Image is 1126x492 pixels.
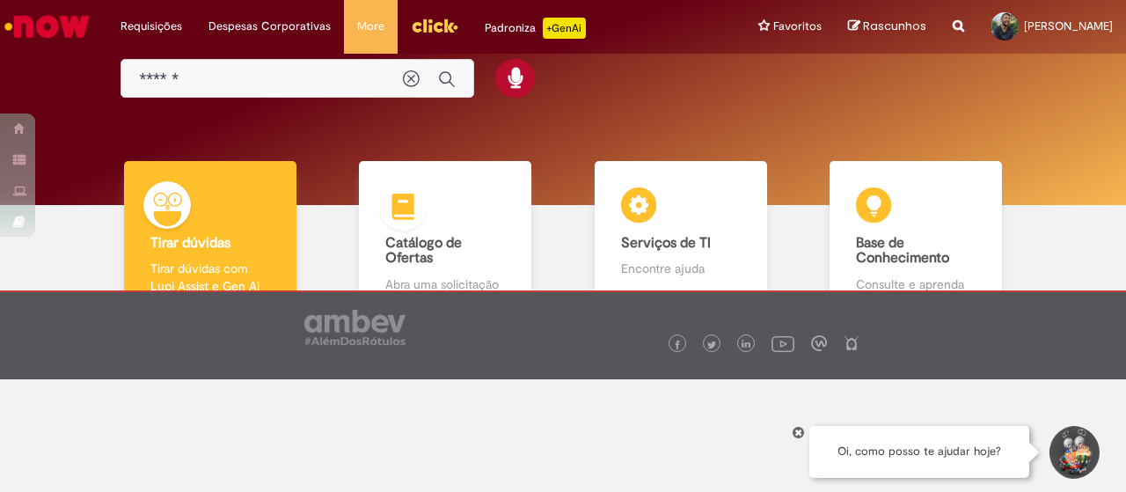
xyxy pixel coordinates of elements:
[811,335,827,351] img: logo_footer_workplace.png
[150,260,270,295] p: Tirar dúvidas com Lupi Assist e Gen Ai
[121,18,182,35] span: Requisições
[385,275,505,293] p: Abra uma solicitação
[771,332,794,355] img: logo_footer_youtube.png
[773,18,822,35] span: Favoritos
[563,161,799,313] a: Serviços de TI Encontre ajuda
[543,18,586,39] p: +GenAi
[856,234,949,268] b: Base de Conhecimento
[621,260,741,277] p: Encontre ajuda
[809,426,1029,478] div: Oi, como posso te ajudar hoje?
[304,310,406,345] img: logo_footer_ambev_rotulo_gray.png
[848,18,926,35] a: Rascunhos
[385,234,462,268] b: Catálogo de Ofertas
[357,18,384,35] span: More
[856,275,976,293] p: Consulte e aprenda
[485,18,586,39] div: Padroniza
[2,9,92,44] img: ServiceNow
[844,335,859,351] img: logo_footer_naosei.png
[92,161,328,313] a: Tirar dúvidas Tirar dúvidas com Lupi Assist e Gen Ai
[1047,426,1100,479] button: Iniciar Conversa de Suporte
[411,12,458,39] img: click_logo_yellow_360x200.png
[799,161,1035,313] a: Base de Conhecimento Consulte e aprenda
[673,341,682,349] img: logo_footer_facebook.png
[863,18,926,34] span: Rascunhos
[208,18,331,35] span: Despesas Corporativas
[328,161,564,313] a: Catálogo de Ofertas Abra uma solicitação
[707,341,716,349] img: logo_footer_twitter.png
[150,234,230,252] b: Tirar dúvidas
[621,234,711,252] b: Serviços de TI
[1024,18,1113,33] span: [PERSON_NAME]
[742,340,750,350] img: logo_footer_linkedin.png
